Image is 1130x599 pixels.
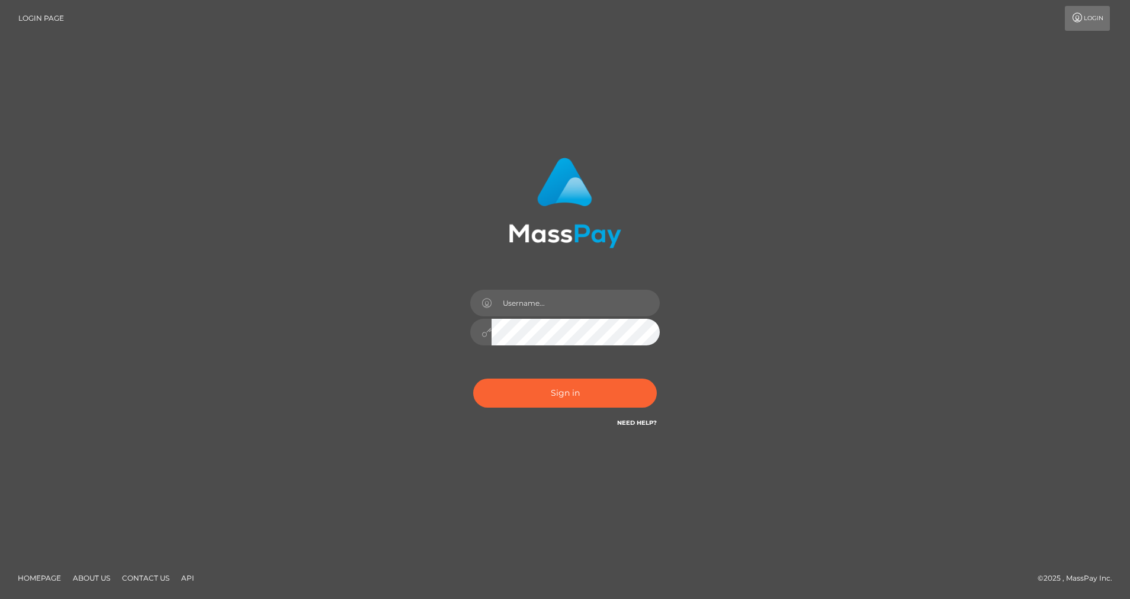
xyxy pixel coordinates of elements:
div: © 2025 , MassPay Inc. [1038,572,1121,585]
a: Need Help? [617,419,657,427]
a: About Us [68,569,115,587]
img: MassPay Login [509,158,621,248]
a: Login [1065,6,1110,31]
button: Sign in [473,379,657,408]
input: Username... [492,290,660,316]
a: Contact Us [117,569,174,587]
a: API [176,569,199,587]
a: Login Page [18,6,64,31]
a: Homepage [13,569,66,587]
